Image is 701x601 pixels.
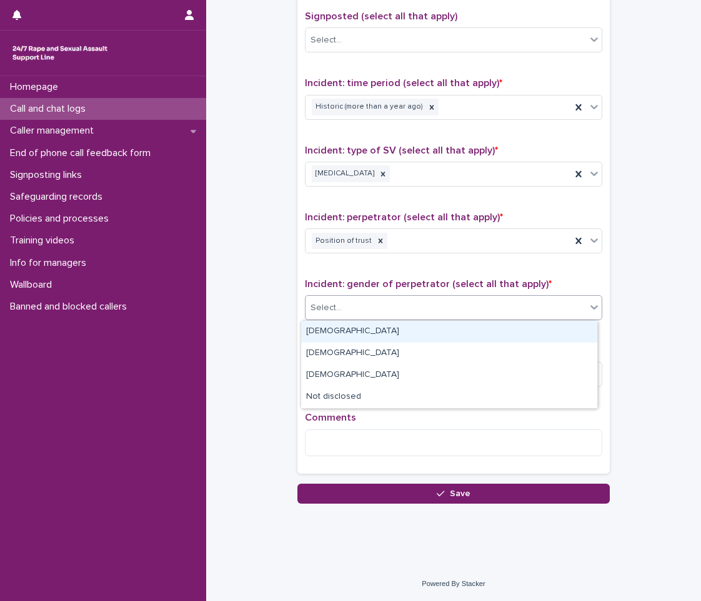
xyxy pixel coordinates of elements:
div: [MEDICAL_DATA] [312,165,376,182]
p: Banned and blocked callers [5,301,137,313]
div: Not disclosed [301,386,597,408]
div: Select... [311,34,342,47]
p: End of phone call feedback form [5,147,161,159]
p: Wallboard [5,279,62,291]
div: Female [301,343,597,364]
div: Non-binary [301,364,597,386]
a: Powered By Stacker [422,580,485,587]
div: Historic (more than a year ago) [312,99,425,115]
img: rhQMoQhaT3yELyF149Cw [10,41,110,66]
div: Position of trust [312,233,374,250]
span: Incident: gender of perpetrator (select all that apply) [305,279,552,289]
div: Male [301,321,597,343]
p: Signposting links [5,169,92,181]
span: Incident: time period (select all that apply) [305,78,502,88]
span: Signposted (select all that apply) [305,11,457,21]
button: Save [297,484,610,504]
p: Info for managers [5,257,96,269]
p: Call and chat logs [5,103,96,115]
p: Policies and processes [5,213,119,225]
p: Caller management [5,125,104,137]
p: Safeguarding records [5,191,112,203]
span: Save [450,489,470,498]
span: Incident: type of SV (select all that apply) [305,145,498,155]
p: Training videos [5,235,84,247]
span: Comments [305,413,356,423]
div: Select... [311,301,342,315]
span: Incident: perpetrator (select all that apply) [305,212,503,222]
p: Homepage [5,81,68,93]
